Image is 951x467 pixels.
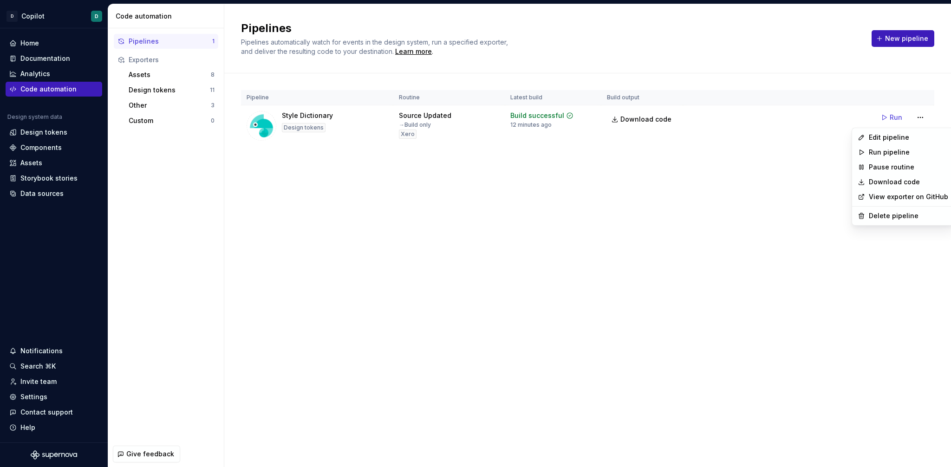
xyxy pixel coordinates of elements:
div: Pause routine [869,162,948,172]
a: Download code [869,177,948,187]
div: Run pipeline [869,148,948,157]
a: View exporter on GitHub [869,192,948,201]
div: Delete pipeline [869,211,948,221]
div: Edit pipeline [869,133,948,142]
